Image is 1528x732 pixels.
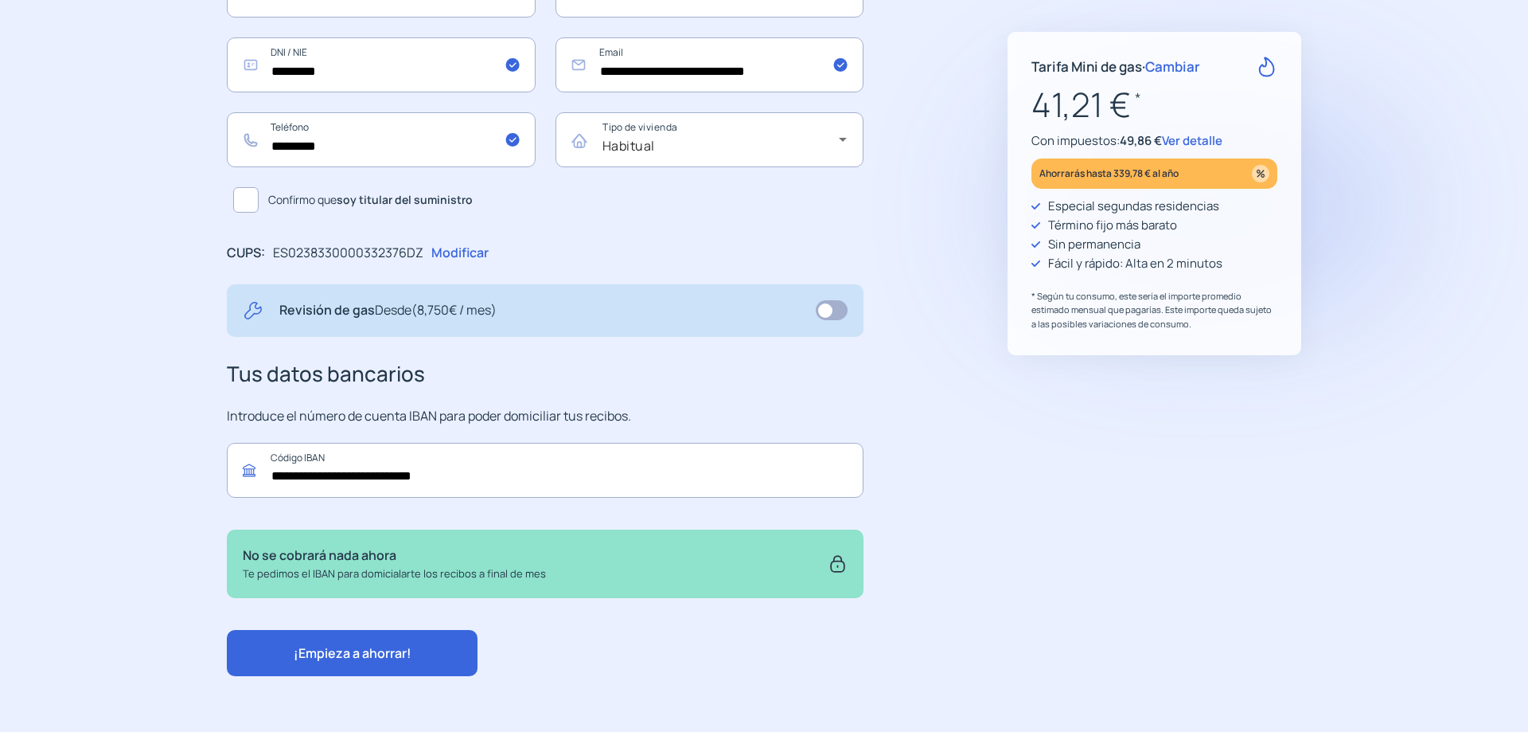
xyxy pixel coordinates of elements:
button: ¡Empieza a ahorrar! [227,630,477,676]
p: Te pedimos el IBAN para domicialarte los recibos a final de mes [243,566,546,582]
p: Revisión de gas [279,300,497,321]
p: * Según tu consumo, este sería el importe promedio estimado mensual que pagarías. Este importe qu... [1031,289,1277,331]
img: tool.svg [243,300,263,321]
p: Introduce el número de cuenta IBAN para poder domiciliar tus recibos. [227,406,863,427]
b: soy titular del suministro [337,192,473,207]
p: Modificar [431,243,489,264]
p: Ahorrarás hasta 339,78 € al año [1039,164,1179,182]
span: 49,86 € [1120,132,1162,149]
p: Término fijo más barato [1048,216,1177,235]
span: Habitual [602,137,655,155]
span: ¡Empieza a ahorrar! [294,644,411,662]
p: Con impuestos: [1031,131,1277,151]
p: CUPS: [227,243,265,264]
span: Cambiar [1145,57,1200,76]
p: ES0238330000332376DZ [273,243,423,264]
img: secure.svg [828,546,848,582]
mat-label: Tipo de vivienda [602,121,677,135]
p: Especial segundas residencias [1048,197,1219,216]
p: Tarifa Mini de gas · [1031,56,1200,77]
p: Fácil y rápido: Alta en 2 minutos [1048,254,1222,273]
p: Sin permanencia [1048,235,1140,254]
img: rate-G.svg [1257,57,1277,77]
h3: Tus datos bancarios [227,358,863,391]
span: Confirmo que [268,191,473,209]
img: percentage_icon.svg [1252,165,1269,182]
p: No se cobrará nada ahora [243,546,546,566]
p: 41,21 € [1031,78,1277,131]
span: Ver detalle [1162,132,1222,149]
span: Desde (8,750€ / mes) [375,301,497,319]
